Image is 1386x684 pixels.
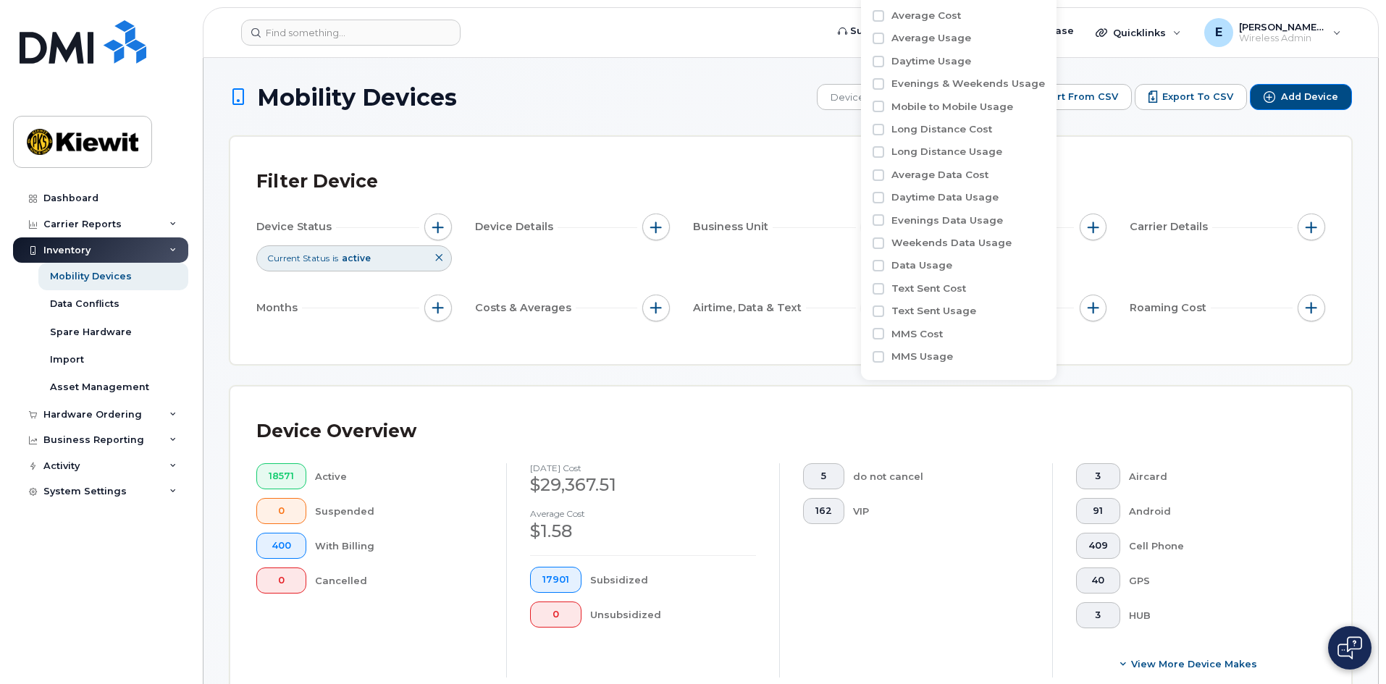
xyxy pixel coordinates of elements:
div: Filter Device [256,163,378,200]
span: 40 [1088,575,1108,586]
h4: [DATE] cost [530,463,756,473]
label: Average Data Cost [891,168,988,182]
div: Unsubsidized [590,601,757,628]
label: Average Cost [891,9,961,22]
span: Device Status [256,219,336,235]
div: Suspended [315,498,484,524]
div: Aircard [1129,463,1303,489]
label: Evenings & Weekends Usage [891,77,1045,90]
div: Device Overview [256,413,416,450]
span: Months [256,300,302,316]
span: is [332,252,338,264]
label: Daytime Usage [891,54,971,68]
label: Mobile to Mobile Usage [891,100,1013,114]
label: MMS Cost [891,327,943,341]
button: 5 [803,463,844,489]
div: VIP [853,498,1030,524]
span: Costs & Averages [475,300,576,316]
span: 400 [269,540,294,552]
span: Current Status [267,252,329,264]
label: MMS Usage [891,350,953,363]
span: 17901 [542,574,569,586]
span: 162 [815,505,832,517]
span: Airtime, Data & Text [693,300,806,316]
span: Roaming Cost [1130,300,1211,316]
label: Text Sent Usage [891,304,976,318]
span: Device Details [475,219,558,235]
span: 91 [1088,505,1108,517]
button: 0 [530,601,581,628]
img: Open chat [1337,636,1362,659]
span: 0 [542,609,569,620]
span: 3 [1088,609,1108,621]
label: Daytime Data Usage [891,190,999,204]
div: do not cancel [853,463,1030,489]
span: Mobility Devices [257,85,457,110]
span: View More Device Makes [1131,657,1257,671]
label: Data Usage [891,258,952,272]
button: Import from CSV [1004,84,1132,110]
div: Cell Phone [1129,533,1303,559]
label: Text Sent Cost [891,282,966,295]
h4: Average cost [530,509,756,518]
div: Cancelled [315,567,484,594]
span: Carrier Details [1130,219,1212,235]
span: active [342,253,371,263]
span: Devices [818,85,882,111]
button: 0 [256,498,306,524]
label: Long Distance Cost [891,122,992,136]
span: 3 [1088,470,1108,482]
span: Export to CSV [1162,90,1233,104]
div: GPS [1129,567,1303,594]
div: $1.58 [530,519,756,544]
span: 18571 [269,470,294,482]
button: Export to CSV [1135,84,1247,110]
div: Android [1129,498,1303,524]
label: Weekends Data Usage [891,236,1012,250]
label: Average Usage [891,31,971,45]
div: Active [315,463,484,489]
button: 0 [256,567,306,594]
button: Add Device [1250,84,1352,110]
button: 409 [1076,533,1120,559]
button: 17901 [530,567,581,593]
span: Business Unit [693,219,773,235]
button: 40 [1076,567,1120,594]
span: 0 [269,505,294,517]
button: 18571 [256,463,306,489]
button: 162 [803,498,844,524]
button: 91 [1076,498,1120,524]
span: 0 [269,575,294,586]
label: Evenings Data Usage [891,214,1003,227]
div: With Billing [315,533,484,559]
span: Import from CSV [1031,90,1118,104]
button: 400 [256,533,306,559]
span: 409 [1088,540,1108,552]
button: 3 [1076,463,1120,489]
span: Add Device [1281,90,1338,104]
div: HUB [1129,602,1303,628]
span: 5 [815,470,832,482]
button: 3 [1076,602,1120,628]
label: Long Distance Usage [891,145,1002,159]
button: View More Device Makes [1076,651,1302,677]
div: $29,367.51 [530,473,756,497]
div: Subsidized [590,567,757,593]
